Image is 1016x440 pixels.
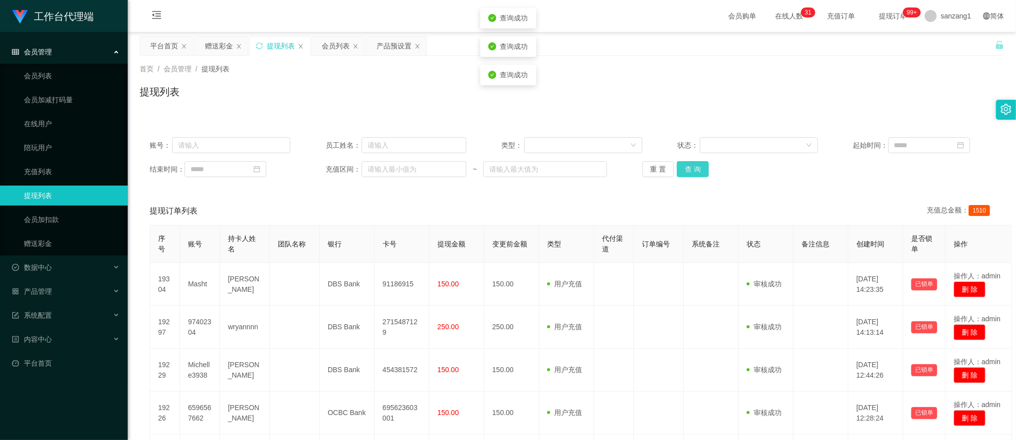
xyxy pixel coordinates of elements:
i: 图标: close [414,43,420,49]
i: 图标: table [12,48,19,55]
i: 图标: setting [1001,104,1012,115]
div: 提现列表 [267,36,295,55]
span: / [158,65,160,73]
td: 97402304 [180,306,220,349]
span: 查询成功 [500,71,528,79]
td: [PERSON_NAME] [220,392,270,435]
span: 银行 [328,240,342,248]
td: OCBC Bank [320,392,375,435]
td: 19226 [150,392,180,435]
div: 充值总金额： [927,205,994,217]
input: 请输入最小值为 [362,161,466,177]
span: 起始时间： [853,140,888,151]
span: 首页 [140,65,154,73]
span: 提现订单列表 [150,205,198,217]
i: 图标: down [630,142,636,149]
div: 赠送彩金 [205,36,233,55]
i: 图标: close [236,43,242,49]
button: 删 除 [954,281,986,297]
span: 员工姓名： [326,140,362,151]
td: 150.00 [484,263,539,306]
span: 状态： [677,140,700,151]
i: 图标: check-circle-o [12,264,19,271]
span: 审核成功 [747,280,782,288]
a: 工作台代理端 [12,12,94,20]
td: 150.00 [484,392,539,435]
span: 代付渠道 [602,234,623,253]
a: 会员加扣款 [24,210,120,229]
span: 250.00 [437,323,459,331]
i: 图标: unlock [995,40,1004,49]
span: 订单编号 [642,240,670,248]
i: icon: check-circle [488,14,496,22]
span: 充值订单 [822,12,860,19]
div: 平台首页 [150,36,178,55]
span: / [196,65,198,73]
i: 图标: form [12,312,19,319]
span: 会员管理 [164,65,192,73]
i: 图标: profile [12,336,19,343]
span: 账号： [150,140,172,151]
span: ~ [466,164,484,175]
td: [DATE] 14:13:14 [848,306,903,349]
td: DBS Bank [320,306,375,349]
span: 提现金额 [437,240,465,248]
span: 用户充值 [547,280,582,288]
span: 内容中心 [12,335,52,343]
img: logo.9652507e.png [12,10,28,24]
td: [PERSON_NAME] [220,349,270,392]
td: [DATE] 12:28:24 [848,392,903,435]
td: 2715487129 [375,306,429,349]
button: 已锁单 [911,407,937,419]
span: 操作人：admin [954,272,1001,280]
a: 会员列表 [24,66,120,86]
td: 19297 [150,306,180,349]
span: 150.00 [437,409,459,417]
span: 状态 [747,240,761,248]
span: 卡号 [383,240,397,248]
span: 是否锁单 [911,234,932,253]
i: 图标: appstore-o [12,288,19,295]
span: 审核成功 [747,323,782,331]
button: 删 除 [954,410,986,426]
td: wryannnn [220,306,270,349]
span: 用户充值 [547,366,582,374]
a: 陪玩用户 [24,138,120,158]
button: 重 置 [642,161,674,177]
i: 图标: down [806,142,812,149]
a: 提现列表 [24,186,120,206]
p: 3 [805,7,809,17]
p: 1 [808,7,812,17]
td: [PERSON_NAME] [220,263,270,306]
td: 91186915 [375,263,429,306]
h1: 工作台代理端 [34,0,94,32]
i: 图标: calendar [957,142,964,149]
span: 提现订单 [874,12,912,19]
span: 操作人：admin [954,358,1001,366]
span: 审核成功 [747,366,782,374]
span: 操作 [954,240,968,248]
span: 账号 [188,240,202,248]
span: 150.00 [437,280,459,288]
sup: 31 [801,7,815,17]
span: 查询成功 [500,14,528,22]
td: 150.00 [484,349,539,392]
td: DBS Bank [320,263,375,306]
i: 图标: calendar [253,166,260,173]
span: 数据中心 [12,263,52,271]
i: 图标: close [353,43,359,49]
span: 用户充值 [547,323,582,331]
a: 在线用户 [24,114,120,134]
span: 查询成功 [500,42,528,50]
span: 系统备注 [692,240,720,248]
a: 充值列表 [24,162,120,182]
sup: 1034 [903,7,921,17]
td: DBS Bank [320,349,375,392]
div: 会员列表 [322,36,350,55]
button: 删 除 [954,367,986,383]
span: 用户充值 [547,409,582,417]
span: 审核成功 [747,409,782,417]
span: 创建时间 [856,240,884,248]
span: 系统配置 [12,311,52,319]
i: 图标: menu-fold [140,0,174,32]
